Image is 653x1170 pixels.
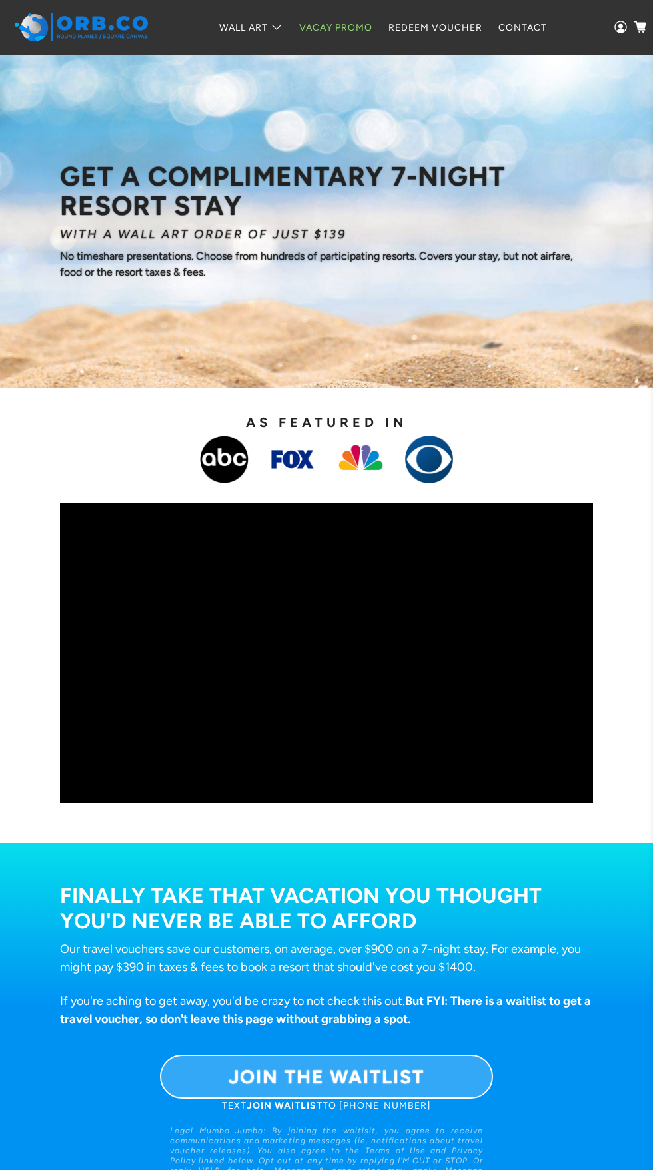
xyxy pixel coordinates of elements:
[60,942,581,974] span: Our travel vouchers save our customers, on average, over $900 on a 7-night stay. For example, you...
[490,10,555,45] a: Contact
[291,10,380,45] a: Vacay Promo
[160,1055,493,1099] a: JOIN THE WAITLIST
[229,1065,424,1088] b: JOIN THE WAITLIST
[247,1100,323,1111] strong: JOIN WAITLIST
[60,883,593,934] h2: FINALLY TAKE THAT VACATION YOU THOUGHT YOU'D NEVER BE ABLE TO AFFORD
[60,227,346,242] i: WITH A WALL ART ORDER OF JUST $139
[60,503,593,803] iframe: Embedded Youtube Video
[380,10,490,45] a: Redeem Voucher
[60,250,573,278] span: No timeshare presentations. Choose from hundreds of participating resorts. Covers your stay, but ...
[222,1100,431,1111] span: TEXT TO [PHONE_NUMBER]
[20,414,633,430] h2: AS FEATURED IN
[211,10,291,45] a: Wall Art
[222,1099,431,1111] a: TEXTJOIN WAITLISTTO [PHONE_NUMBER]
[60,994,591,1026] span: If you're aching to get away, you'd be crazy to not check this out.
[60,162,593,220] h1: GET A COMPLIMENTARY 7-NIGHT RESORT STAY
